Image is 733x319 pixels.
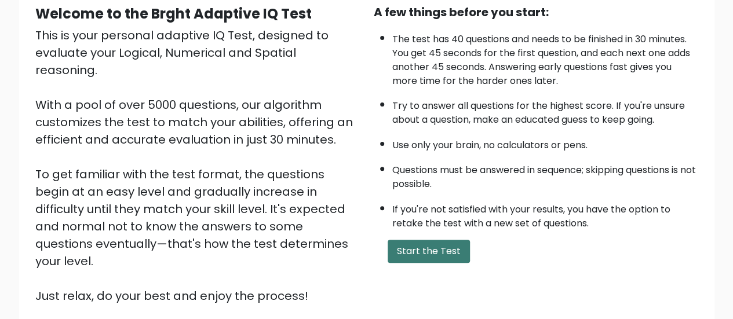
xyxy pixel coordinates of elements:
[392,197,698,230] li: If you're not satisfied with your results, you have the option to retake the test with a new set ...
[374,3,698,21] div: A few things before you start:
[392,93,698,127] li: Try to answer all questions for the highest score. If you're unsure about a question, make an edu...
[392,157,698,191] li: Questions must be answered in sequence; skipping questions is not possible.
[392,133,698,152] li: Use only your brain, no calculators or pens.
[392,27,698,88] li: The test has 40 questions and needs to be finished in 30 minutes. You get 45 seconds for the firs...
[35,4,312,23] b: Welcome to the Brght Adaptive IQ Test
[388,240,470,263] button: Start the Test
[35,27,360,305] div: This is your personal adaptive IQ Test, designed to evaluate your Logical, Numerical and Spatial ...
